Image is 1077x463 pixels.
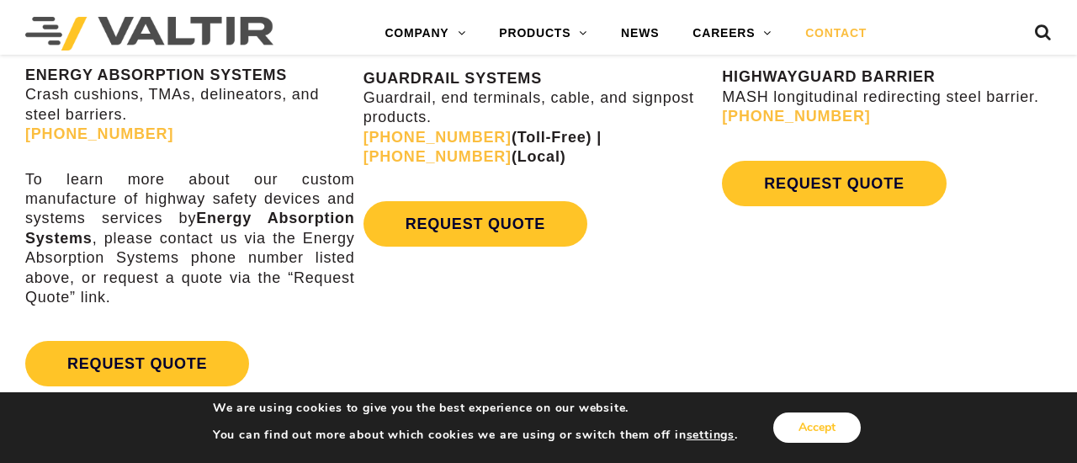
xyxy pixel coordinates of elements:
button: Accept [773,412,861,443]
a: [PHONE_NUMBER] [363,129,512,146]
strong: ENERGY ABSORPTION SYSTEMS [25,67,287,83]
a: CAREERS [676,17,788,51]
a: [PHONE_NUMBER] [722,108,870,125]
p: To learn more about our custom manufacture of highway safety devices and systems services by , pl... [25,170,355,308]
strong: HIGHWAYGUARD BARRIER [722,68,935,85]
a: PRODUCTS [482,17,604,51]
p: Guardrail, end terminals, cable, and signpost products. [363,69,714,168]
a: NEWS [604,17,676,51]
a: CONTACT [788,17,883,51]
a: [PHONE_NUMBER] [25,125,173,142]
img: Valtir [25,17,273,51]
strong: Energy Absorption Systems [25,210,355,246]
a: REQUEST QUOTE [25,341,249,386]
a: REQUEST QUOTE [722,161,946,206]
strong: GUARDRAIL SYSTEMS [363,70,542,87]
p: We are using cookies to give you the best experience on our website. [213,401,738,416]
p: Crash cushions, TMAs, delineators, and steel barriers. [25,66,355,145]
p: MASH longitudinal redirecting steel barrier. [722,67,1073,126]
a: REQUEST QUOTE [363,201,587,247]
a: [PHONE_NUMBER] [363,148,512,165]
button: settings [687,428,735,443]
p: You can find out more about which cookies we are using or switch them off in . [213,428,738,443]
a: COMPANY [368,17,482,51]
strong: (Toll-Free) | (Local) [363,129,602,165]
